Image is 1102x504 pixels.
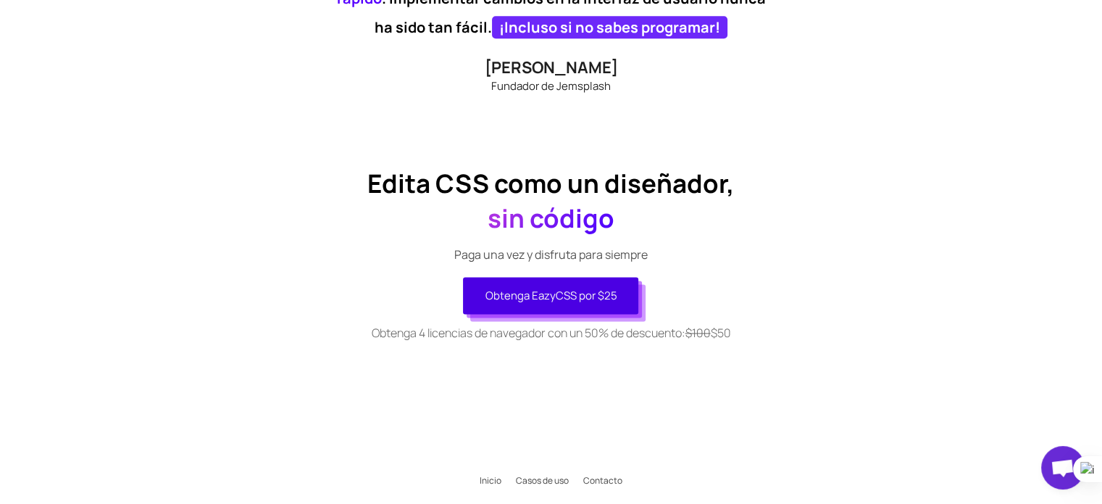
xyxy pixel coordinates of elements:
[480,474,501,487] font: Inicio
[485,288,617,303] font: Obtenga EazyCSS por $25
[1041,446,1085,489] div: Chat abierto
[488,201,614,236] font: sin código
[710,325,730,341] font: $50
[463,277,638,314] button: Obtenga EazyCSS por $25
[491,78,611,94] font: Fundador de Jemsplash
[499,17,720,37] font: ¡Incluso si no sabes programar!
[484,57,617,78] font: [PERSON_NAME]
[576,474,630,487] a: Contacto
[367,166,735,201] font: Edita CSS como un diseñador,
[685,325,710,341] font: $100
[371,325,681,341] font: Obtenga 4 licencias de navegador con un 50% de descuento
[681,325,685,341] font: :
[509,474,576,487] a: Casos de uso
[472,474,509,487] a: Inicio
[583,474,622,487] font: Contacto
[454,247,648,263] font: Paga una vez y disfruta para siempre
[516,474,569,487] font: Casos de uso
